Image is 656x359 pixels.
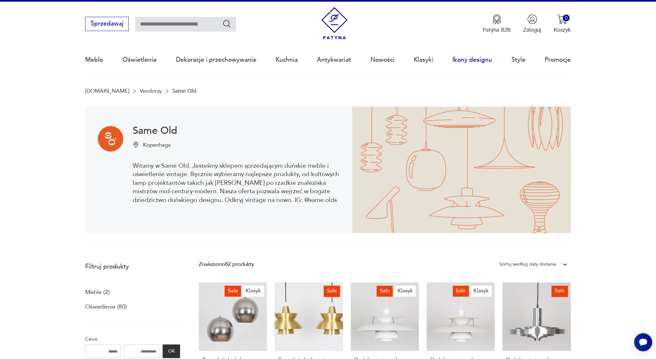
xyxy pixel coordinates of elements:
[140,88,162,94] a: Vendorzy
[98,126,123,152] img: Same Old
[483,14,511,34] button: Patyna B2B
[318,7,351,40] img: Patyna - sklep z meblami i dekoracjami vintage
[523,26,541,34] p: Zaloguj
[317,45,351,75] a: Antykwariat
[483,14,511,34] a: Ikona medaluPatyna B2B
[133,162,340,204] p: Witamy w Same Old. Jesteśmy sklepem sprzedającym duńskie meble i oświetlenie vintage. Ręcznie wyb...
[85,22,129,27] a: Sprzedawaj
[85,262,180,271] p: Filtruj produkty
[545,45,571,75] a: Promocje
[85,45,103,75] a: Meble
[85,17,129,31] button: Sprzedawaj
[634,333,652,351] iframe: Smartsupp widget button
[563,15,570,21] div: 0
[85,335,180,343] p: Cena
[276,45,298,75] a: Kuchnia
[123,45,157,75] a: Oświetlenie
[85,88,129,94] a: [DOMAIN_NAME]
[172,88,196,94] p: Same Old
[452,45,492,75] a: Ikony designu
[557,14,567,24] img: Ikona koszyka
[85,287,110,298] a: Meble (2)
[554,26,571,34] p: Koszyk
[199,260,254,269] div: Znaleziono 82 produkty
[370,45,395,75] a: Nowości
[414,45,433,75] a: Klasyki
[511,45,525,75] a: Style
[143,142,171,149] p: Kopenhaga
[483,26,511,34] p: Patyna B2B
[163,344,180,358] button: OK
[352,107,571,233] img: Same Old
[492,14,502,24] img: Ikona medalu
[523,14,541,34] button: Zaloguj
[133,142,139,148] img: Ikonka pinezki mapy
[500,260,556,269] div: Sortuj według daty dodania
[527,14,537,24] img: Ikonka użytkownika
[554,14,571,34] button: 0Koszyk
[85,301,127,312] a: Oświetlenie (80)
[176,45,257,75] a: Dekoracje i przechowywanie
[222,19,232,28] button: Szukaj
[133,126,340,135] h1: Same Old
